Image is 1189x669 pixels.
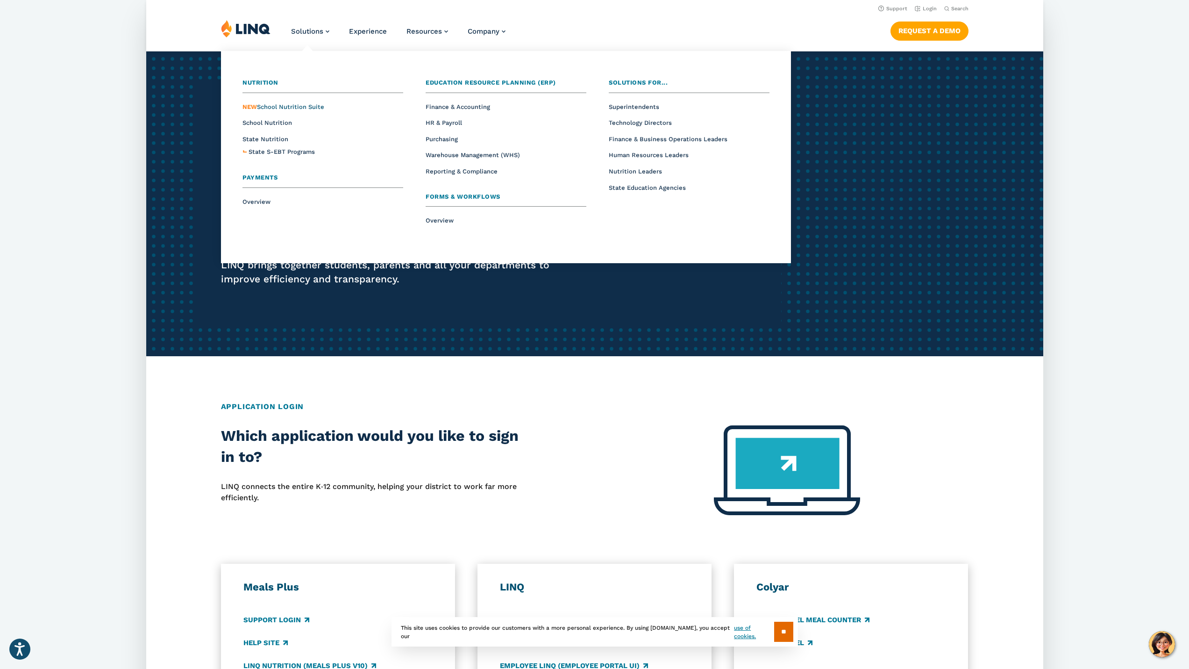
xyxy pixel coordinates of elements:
[609,151,689,158] a: Human Resources Leaders
[221,481,520,504] p: LINQ connects the entire K‑12 community, helping your district to work far more efficiently.
[426,192,586,207] a: Forms & Workflows
[468,27,506,36] a: Company
[242,174,278,181] span: Payments
[349,27,387,36] a: Experience
[878,6,907,12] a: Support
[426,168,498,175] a: Reporting & Compliance
[146,3,1043,13] nav: Utility Navigation
[609,103,659,110] a: Superintendents
[914,6,936,12] a: Login
[221,20,271,37] img: LINQ | K‑12 Software
[426,217,454,224] a: Overview
[1149,631,1175,657] button: Hello, have a question? Let’s chat.
[242,103,324,110] span: School Nutrition Suite
[291,27,323,36] span: Solutions
[242,119,292,126] a: School Nutrition
[944,5,968,12] button: Open Search Bar
[890,20,968,40] nav: Button Navigation
[291,20,506,50] nav: Primary Navigation
[242,173,403,188] a: Payments
[734,624,774,640] a: use of cookies.
[426,103,490,110] a: Finance & Accounting
[500,615,606,625] a: LINQ Finance/HR/Charter
[426,79,556,86] span: Education Resource Planning (ERP)
[242,103,324,110] a: NEWSchool Nutrition Suite
[243,581,433,594] h3: Meals Plus
[392,617,798,647] div: This site uses cookies to provide our customers with a more personal experience. By using [DOMAIN...
[242,79,278,86] span: Nutrition
[426,136,458,143] a: Purchasing
[756,581,946,594] h3: Colyar
[426,119,462,126] a: HR & Payroll
[249,147,315,157] a: State S-EBT Programs
[609,136,727,143] a: Finance & Business Operations Leaders
[221,425,520,468] h2: Which application would you like to sign in to?
[242,78,403,93] a: Nutrition
[426,78,586,93] a: Education Resource Planning (ERP)
[291,27,329,36] a: Solutions
[221,401,968,412] h2: Application Login
[242,103,257,110] span: NEW
[609,184,686,191] a: State Education Agencies
[609,79,668,86] span: Solutions for...
[406,27,448,36] a: Resources
[243,615,309,625] a: Support Login
[249,148,315,155] span: State S-EBT Programs
[242,198,271,205] a: Overview
[406,27,442,36] span: Resources
[426,151,520,158] a: Warehouse Management (WHS)
[221,258,567,286] p: LINQ brings together students, parents and all your departments to improve efficiency and transpa...
[609,119,672,126] a: Technology Directors
[242,136,288,143] a: State Nutrition
[609,168,662,175] a: Nutrition Leaders
[468,27,499,36] span: Company
[609,78,769,93] a: Solutions for...
[756,615,869,625] a: CARTEWHEEL Meal Counter
[500,581,689,594] h3: LINQ
[890,22,968,40] a: Request a Demo
[426,193,500,200] span: Forms & Workflows
[951,6,968,12] span: Search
